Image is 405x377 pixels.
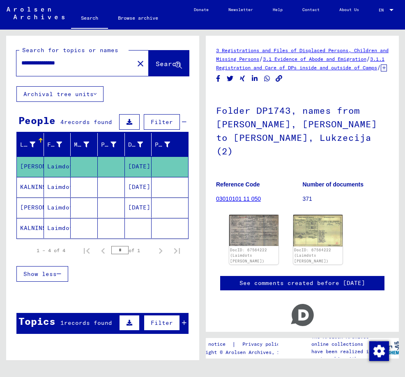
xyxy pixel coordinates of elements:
span: records found [64,118,112,126]
div: Maiden Name [74,140,89,149]
b: Number of documents [303,181,364,188]
a: 3.1 Evidence of Abode and Emigration [263,56,366,62]
span: records found [64,319,112,326]
mat-cell: Laimdots [44,198,71,218]
mat-cell: [DATE] [125,156,152,177]
button: Show less [16,266,68,282]
a: Search [71,8,108,30]
div: Last Name [20,140,35,149]
button: Share on LinkedIn [251,74,259,84]
button: Next page [152,242,169,259]
p: The Arolsen Archives online collections [311,333,375,348]
button: Share on Facebook [214,74,223,84]
div: Date of Birth [128,138,154,151]
mat-header-cell: Prisoner # [152,133,188,156]
mat-icon: close [136,59,145,69]
a: Privacy policy [236,340,292,349]
img: Arolsen_neg.svg [7,7,64,19]
a: 3 Registrations and Files of Displaced Persons, Children and Missing Persons [216,47,389,62]
div: Date of Birth [128,140,143,149]
p: Copyright © Arolsen Archives, 2021 [191,349,292,356]
div: 1 – 4 of 4 [37,247,65,254]
a: 03010101 11 050 [216,195,261,202]
span: Show less [23,270,57,278]
button: Share on WhatsApp [263,74,272,84]
mat-header-cell: Place of Birth [98,133,125,156]
img: 002.jpg [293,215,343,246]
div: of 1 [111,246,152,254]
p: have been realized in partnership with [311,348,375,363]
div: First Name [47,140,62,149]
button: First page [78,242,95,259]
span: Filter [151,319,173,326]
div: Place of Birth [101,138,127,151]
span: Search [156,60,180,68]
div: Last Name [20,138,46,151]
span: / [259,55,263,62]
button: Last page [169,242,185,259]
img: Zustimmung ändern [369,341,389,361]
button: Clear [132,55,149,71]
img: 001.jpg [229,215,278,246]
span: Filter [151,118,173,126]
div: Prisoner # [155,140,170,149]
button: Previous page [95,242,111,259]
mat-header-cell: Maiden Name [71,133,98,156]
mat-cell: Laimdots [44,177,71,197]
div: Maiden Name [74,138,99,151]
div: Prisoner # [155,138,180,151]
mat-cell: Laimdots [44,156,71,177]
b: Reference Code [216,181,260,188]
mat-header-cell: Last Name [17,133,44,156]
button: Archival tree units [16,86,104,102]
mat-cell: Laimdots [44,218,71,238]
mat-label: Search for topics or names [22,46,118,54]
button: Share on Xing [238,74,247,84]
mat-cell: [DATE] [125,177,152,197]
mat-select-trigger: EN [379,7,384,13]
div: | [191,340,292,349]
button: Share on Twitter [226,74,235,84]
h1: Folder DP1743, names from [PERSON_NAME], [PERSON_NAME] to [PERSON_NAME], Lukzecija (2) [216,92,389,168]
a: DocID: 67564222 (Laimdots [PERSON_NAME]) [294,248,331,263]
a: See comments created before [DATE] [239,279,365,287]
button: Copy link [275,74,283,84]
mat-cell: KALNINS [17,177,44,197]
span: / [377,64,381,71]
span: 4 [60,118,64,126]
a: Legal notice [191,340,232,349]
mat-cell: [PERSON_NAME] [17,156,44,177]
button: Filter [144,114,180,130]
a: DocID: 67564222 (Laimdots [PERSON_NAME]) [230,248,267,263]
mat-cell: KALNINS [17,218,44,238]
button: Filter [144,315,180,331]
div: First Name [47,138,73,151]
mat-header-cell: Date of Birth [125,133,152,156]
button: Search [149,51,189,76]
div: Place of Birth [101,140,116,149]
div: People [18,113,55,128]
p: 371 [303,195,389,203]
div: Topics [18,314,55,329]
span: / [366,55,370,62]
a: Browse archive [108,8,168,28]
span: 1 [60,319,64,326]
mat-cell: [PERSON_NAME] [17,198,44,218]
mat-cell: [DATE] [125,198,152,218]
mat-header-cell: First Name [44,133,71,156]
